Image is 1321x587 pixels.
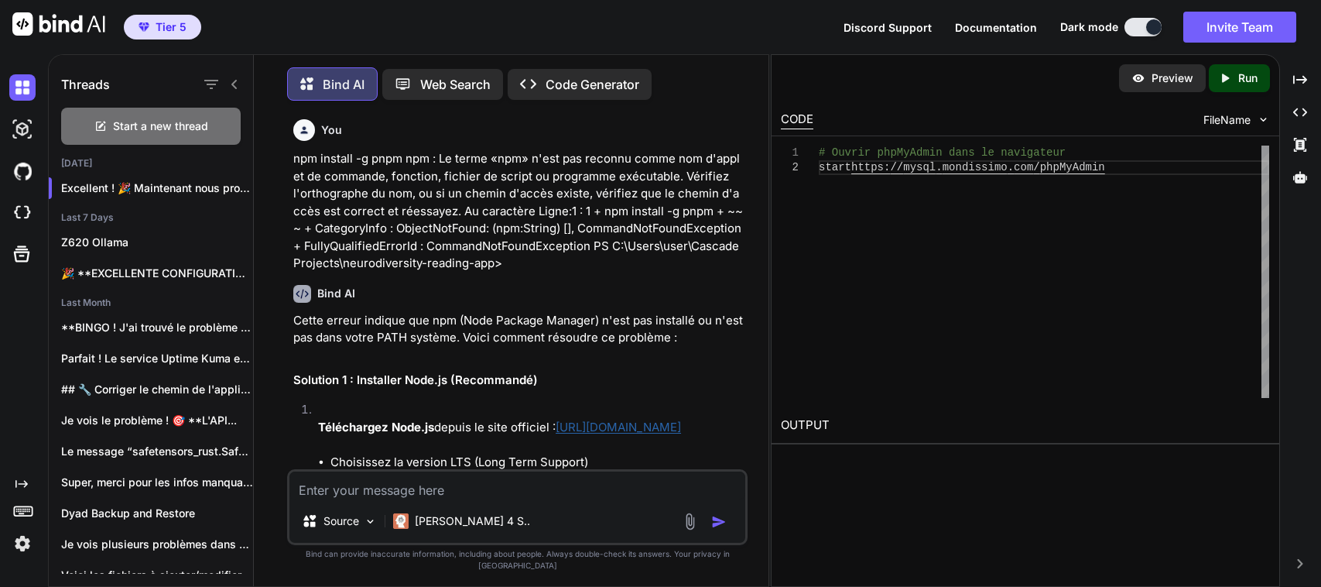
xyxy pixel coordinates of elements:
span: mysql [903,161,936,173]
img: darkChat [9,74,36,101]
img: githubDark [9,158,36,184]
p: 🎉 **EXCELLENTE CONFIGURATION ! Tout est PARFAIT... [61,266,253,281]
p: Je vois plusieurs problèmes dans vos logs.... [61,537,253,552]
button: Discord Support [844,19,932,36]
span: mondissimo [942,161,1007,173]
span: FileName [1203,112,1251,128]
p: **BINGO ! J'ai trouvé le problème !**... [61,320,253,335]
p: Parfait ! Le service Uptime Kuma est... [61,351,253,366]
span: Documentation [955,21,1037,34]
p: [PERSON_NAME] 4 S.. [415,513,530,529]
p: Dyad Backup and Restore [61,506,253,521]
button: premiumTier 5 [124,15,201,39]
p: Voici les fichiers à ajouter/modifier pour corriger... [61,568,253,583]
img: Claude 4 Sonnet [393,513,409,529]
button: Documentation [955,19,1037,36]
h2: Last 7 Days [49,211,253,224]
span: Start a new thread [113,118,208,134]
span: phpMyAdmin [1039,161,1104,173]
p: Cette erreur indique que npm (Node Package Manager) n'est pas installé ou n'est pas dans votre PA... [293,312,744,347]
img: settings [9,530,36,557]
p: Preview [1152,70,1193,86]
button: Invite Team [1183,12,1296,43]
span: # Ouvrir phpMyAdmin dans le navigateur [819,146,1066,159]
span: . [1007,161,1013,173]
img: preview [1131,71,1145,85]
li: Choisissez la version LTS (Long Term Support) [330,454,744,472]
span: https: [851,161,890,173]
img: cloudideIcon [9,200,36,226]
p: Web Search [420,75,491,94]
img: attachment [681,513,699,530]
h2: Last Month [49,297,253,309]
p: Bind AI [323,75,364,94]
span: . [936,161,942,173]
img: Bind AI [12,12,105,36]
div: CODE [781,111,813,129]
a: [URL][DOMAIN_NAME] [556,420,681,434]
span: // [890,161,903,173]
span: com [1014,161,1033,173]
span: / [1033,161,1039,173]
h2: OUTPUT [772,407,1279,444]
img: chevron down [1257,113,1270,126]
img: Pick Models [364,515,377,528]
p: Run [1238,70,1258,86]
h1: Threads [61,75,110,94]
span: Dark mode [1060,19,1118,35]
span: Discord Support [844,21,932,34]
div: 1 [781,146,799,160]
strong: Téléchargez Node.js [318,420,434,434]
p: Code Generator [546,75,639,94]
span: start [819,161,851,173]
p: npm install -g pnpm npm : Le terme «npm» n'est pas reconnu comme nom d'applet de commande, foncti... [293,150,744,273]
img: premium [139,22,149,32]
p: Excellent ! 🎉 Maintenant nous progresso... [61,180,253,196]
span: Tier 5 [156,19,187,35]
img: darkAi-studio [9,116,36,142]
p: Source [323,513,359,529]
h6: You [321,122,342,138]
h2: Solution 1 : Installer Node.js (Recommandé) [293,372,744,390]
h6: Bind AI [317,286,355,301]
p: Super, merci pour les infos manquantes. J’ai... [61,475,253,490]
p: ## 🔧 Corriger le chemin de l'application... [61,382,253,397]
p: Le message “safetensors_rust.SafetensorError: HeaderTooSmall” sur le nœud... [61,444,253,459]
div: 2 [781,160,799,175]
p: Bind can provide inaccurate information, including about people. Always double-check its answers.... [287,548,748,572]
p: Z620 Ollama [61,235,253,250]
p: Je vois le problème ! 🎯 **L'API... [61,413,253,428]
p: depuis le site officiel : [318,419,744,437]
img: icon [711,514,727,530]
h2: [DATE] [49,157,253,170]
